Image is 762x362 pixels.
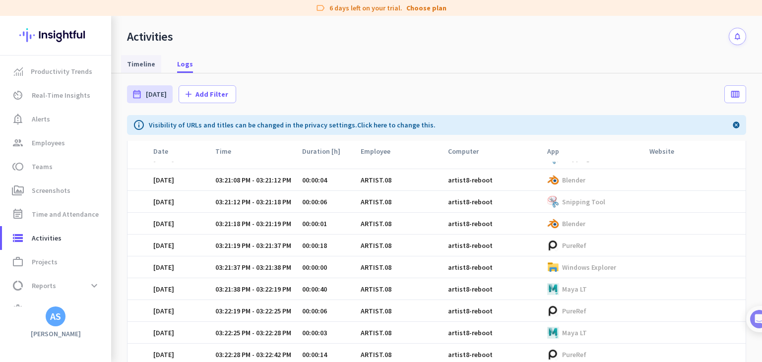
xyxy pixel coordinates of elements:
a: settingsSettings [2,298,111,321]
img: app icon [547,240,559,251]
span: Computer [448,147,479,154]
span: Settings [32,303,59,315]
div: Onboarding completed! [38,257,168,267]
div: artist8-reboot [448,306,541,315]
div: 00:00:14 [302,350,355,359]
a: data_usageReportsexpand_more [2,274,111,298]
div: 03:21:18 PM - 03:21:19 PM [215,219,296,228]
a: event_noteTime and Attendance [2,202,111,226]
div: [DATE] [153,241,209,250]
span: Add Filter [195,89,228,99]
div: [DATE] [153,197,209,206]
div: 2Initial tracking settings and how to edit them [18,107,180,130]
div: Activities [127,29,173,44]
a: Choose plan [406,3,446,13]
img: Insightful logo [19,16,92,55]
i: av_timer [12,89,24,101]
button: Tasks [149,293,198,332]
div: ARTIST.08 [361,350,442,359]
div: 00:00:18 [302,241,355,250]
i: add [184,89,193,99]
div: ARTIST.08 [361,241,442,250]
i: group [12,137,24,149]
i: calendar_view_week [730,89,740,99]
button: Messages [50,293,99,332]
div: 03:22:25 PM - 03:22:28 PM [215,328,296,337]
div: 03:21:12 PM - 03:21:18 PM [215,197,296,206]
i: notifications [733,32,742,41]
img: app icon [547,349,559,361]
img: app icon [547,174,559,186]
i: date_range [132,89,142,99]
div: Take a look at your current tracking settings and the instructions for editing them according to ... [38,134,173,176]
a: perm_mediaScreenshots [2,179,111,202]
p: PureRef [562,241,586,250]
p: Maya LT [562,328,587,337]
div: ARTIST.08 [361,176,442,184]
div: [DATE] [153,328,209,337]
span: Activities [32,232,62,244]
span: Time [215,147,231,154]
span: Messages [58,317,92,324]
div: 00:00:06 [302,197,355,206]
span: Timeline [127,59,155,69]
div: [DATE] [153,285,209,294]
div: AS [50,311,61,321]
div: 3Start collecting data [18,216,180,232]
div: 03:22:19 PM - 03:22:25 PM [215,306,296,315]
div: ARTIST.08 [361,306,442,315]
button: Take a quick tour [38,183,121,203]
span: Logs [177,59,193,69]
i: toll [12,161,24,173]
span: Tasks [163,317,184,324]
span: Duration [h] [302,147,340,154]
a: Click here to change this. [357,121,436,129]
div: Add employees [38,72,168,82]
div: artist8-reboot [448,350,541,359]
p: PureRef [562,306,586,315]
p: Blender [562,176,585,184]
span: Home [14,317,35,324]
div: ARTIST.08 [361,197,442,206]
a: notification_importantAlerts [2,107,111,131]
i: work_outline [12,256,24,268]
i: event_note [12,208,24,220]
img: app icon [547,196,559,208]
div: 00:00:06 [302,306,355,315]
button: expand_more [85,277,103,295]
div: ARTIST.08 [361,285,442,294]
div: ARTIST.08 [361,263,442,272]
div: 4Onboarding completed! [18,254,180,270]
span: Website [649,147,674,154]
span: App [547,147,559,154]
button: calendar_view_week [724,85,746,103]
i: data_usage [12,280,24,292]
span: Projects [32,256,58,268]
div: [DATE] [153,176,209,184]
img: app icon [547,261,559,273]
p: Windows Explorer [562,263,616,272]
p: Blender [562,219,585,228]
div: [DATE] [153,219,209,228]
div: Add employees [18,69,180,85]
a: menu-itemProductivity Trends [2,60,111,83]
span: Reports [32,280,56,292]
p: 1 of 4 done [10,30,50,41]
div: 03:22:28 PM - 03:22:42 PM [215,350,296,359]
span: Productivity Trends [31,65,92,77]
i: storage [12,232,24,244]
div: artist8-reboot [448,241,541,250]
span: Time and Attendance [32,208,99,220]
div: ARTIST.08 [361,328,442,337]
div: [DATE] [153,263,209,272]
div: ARTIST.08 [361,219,442,228]
div: artist8-reboot [448,197,541,206]
span: Real-Time Insights [32,89,90,101]
span: Teams [32,161,53,173]
p: Maya LT [562,285,587,294]
span: Screenshots [32,184,70,196]
i: settings [12,303,24,315]
p: Visibility of URLs and titles can be changed in the privacy settings. [149,120,436,130]
div: 00:00:04 [302,176,355,184]
i: label [316,3,325,13]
